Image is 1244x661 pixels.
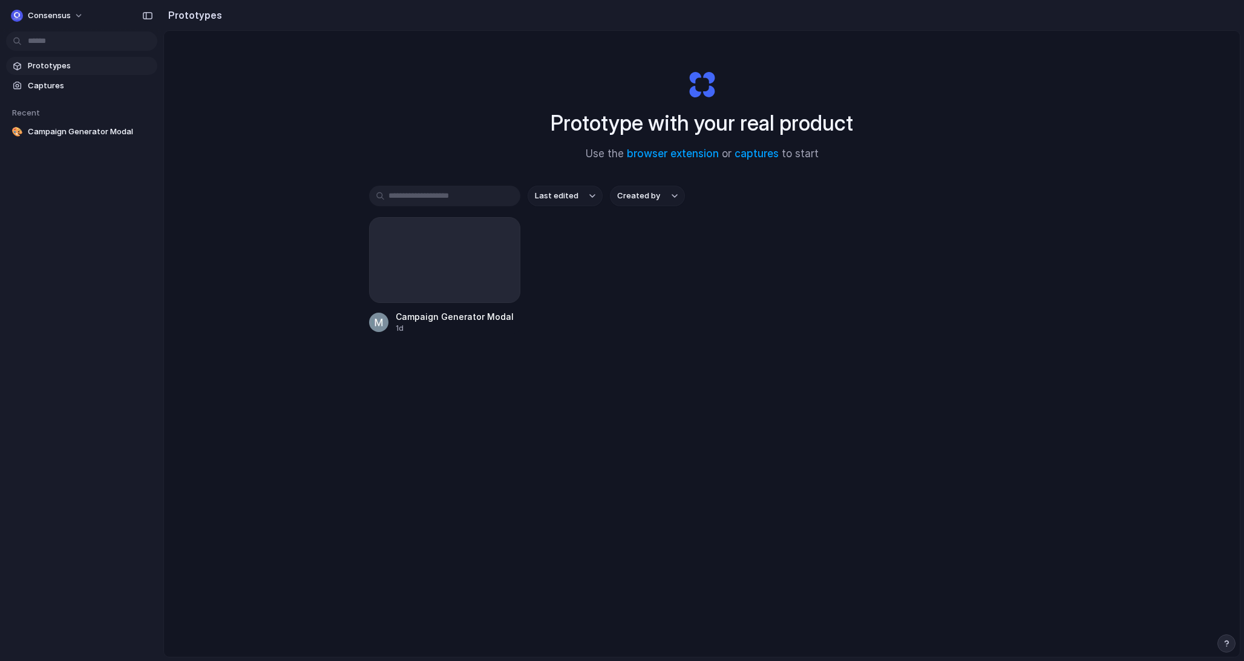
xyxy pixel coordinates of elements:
[11,126,23,138] div: 🎨
[627,148,719,160] a: browser extension
[6,123,157,141] a: 🎨Campaign Generator Modal
[617,190,660,202] span: Created by
[6,6,90,25] button: Consensus
[28,60,152,72] span: Prototypes
[535,190,578,202] span: Last edited
[586,146,819,162] span: Use the or to start
[28,10,71,22] span: Consensus
[396,310,514,323] div: Campaign Generator Modal
[369,217,520,334] a: Campaign Generator Modal1d
[28,80,152,92] span: Captures
[163,8,222,22] h2: Prototypes
[735,148,779,160] a: captures
[6,77,157,95] a: Captures
[610,186,685,206] button: Created by
[528,186,603,206] button: Last edited
[551,107,853,139] h1: Prototype with your real product
[6,57,157,75] a: Prototypes
[12,108,40,117] span: Recent
[396,323,514,334] div: 1d
[28,126,152,138] span: Campaign Generator Modal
